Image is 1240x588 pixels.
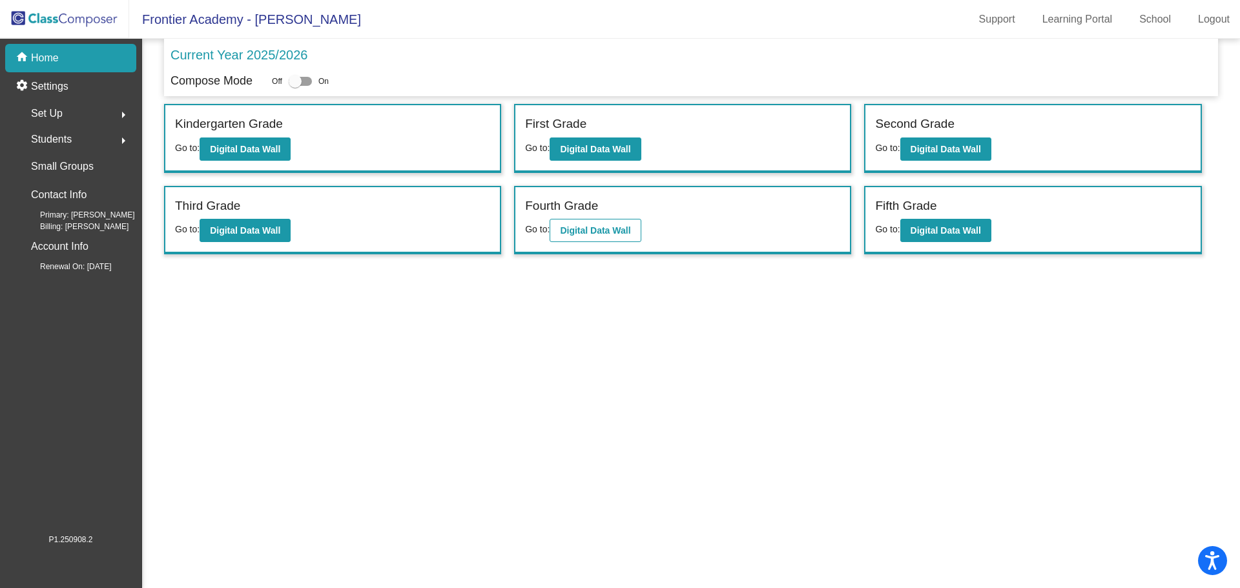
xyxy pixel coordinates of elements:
[116,107,131,123] mat-icon: arrow_right
[116,133,131,148] mat-icon: arrow_right
[210,225,280,236] b: Digital Data Wall
[170,72,253,90] p: Compose Mode
[272,76,282,87] span: Off
[31,50,59,66] p: Home
[31,130,72,148] span: Students
[525,143,550,153] span: Go to:
[175,224,200,234] span: Go to:
[900,137,991,161] button: Digital Data Wall
[318,76,329,87] span: On
[210,144,280,154] b: Digital Data Wall
[1032,9,1123,30] a: Learning Portal
[31,157,94,176] p: Small Groups
[19,221,129,232] span: Billing: [PERSON_NAME]
[525,224,550,234] span: Go to:
[560,144,630,154] b: Digital Data Wall
[875,143,900,153] span: Go to:
[31,186,87,204] p: Contact Info
[175,197,240,216] label: Third Grade
[900,219,991,242] button: Digital Data Wall
[550,219,641,242] button: Digital Data Wall
[911,225,981,236] b: Digital Data Wall
[911,144,981,154] b: Digital Data Wall
[550,137,641,161] button: Digital Data Wall
[200,137,291,161] button: Digital Data Wall
[200,219,291,242] button: Digital Data Wall
[15,79,31,94] mat-icon: settings
[31,238,88,256] p: Account Info
[19,261,111,272] span: Renewal On: [DATE]
[875,224,900,234] span: Go to:
[525,115,586,134] label: First Grade
[31,79,68,94] p: Settings
[175,115,283,134] label: Kindergarten Grade
[15,50,31,66] mat-icon: home
[525,197,598,216] label: Fourth Grade
[175,143,200,153] span: Go to:
[560,225,630,236] b: Digital Data Wall
[875,197,936,216] label: Fifth Grade
[1129,9,1181,30] a: School
[170,45,307,65] p: Current Year 2025/2026
[969,9,1026,30] a: Support
[875,115,955,134] label: Second Grade
[1188,9,1240,30] a: Logout
[129,9,361,30] span: Frontier Academy - [PERSON_NAME]
[19,209,135,221] span: Primary: [PERSON_NAME]
[31,105,63,123] span: Set Up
